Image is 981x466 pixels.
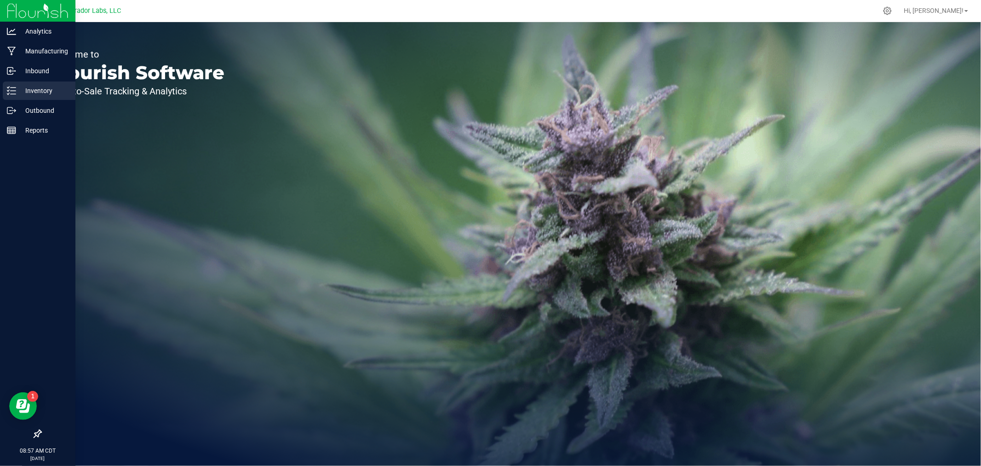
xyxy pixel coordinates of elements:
[16,105,71,116] p: Outbound
[16,65,71,76] p: Inbound
[7,47,16,56] inline-svg: Manufacturing
[16,85,71,96] p: Inventory
[7,86,16,95] inline-svg: Inventory
[7,126,16,135] inline-svg: Reports
[9,392,37,420] iframe: Resource center
[67,7,121,15] span: Curador Labs, LLC
[904,7,964,14] span: Hi, [PERSON_NAME]!
[7,66,16,76] inline-svg: Inbound
[882,6,893,15] div: Manage settings
[4,455,71,462] p: [DATE]
[50,87,224,96] p: Seed-to-Sale Tracking & Analytics
[4,447,71,455] p: 08:57 AM CDT
[16,125,71,136] p: Reports
[16,46,71,57] p: Manufacturing
[27,391,38,402] iframe: Resource center unread badge
[7,106,16,115] inline-svg: Outbound
[7,27,16,36] inline-svg: Analytics
[50,64,224,82] p: Flourish Software
[16,26,71,37] p: Analytics
[50,50,224,59] p: Welcome to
